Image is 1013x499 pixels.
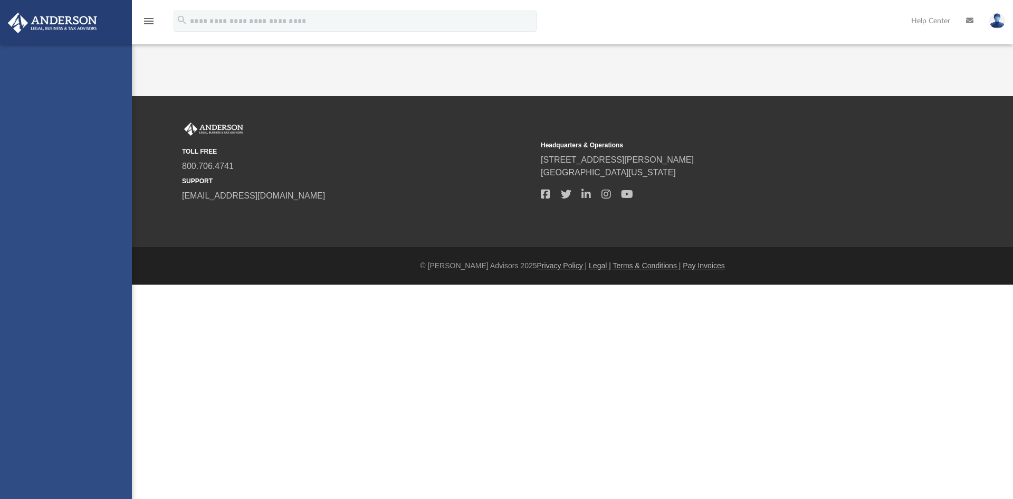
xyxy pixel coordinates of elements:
img: Anderson Advisors Platinum Portal [182,123,245,136]
i: search [176,14,188,26]
a: Privacy Policy | [537,261,587,270]
a: [EMAIL_ADDRESS][DOMAIN_NAME] [182,191,325,200]
a: Terms & Conditions | [613,261,681,270]
a: Pay Invoices [683,261,724,270]
a: 800.706.4741 [182,162,234,171]
a: Legal | [589,261,611,270]
a: [GEOGRAPHIC_DATA][US_STATE] [541,168,676,177]
img: Anderson Advisors Platinum Portal [5,13,100,33]
small: TOLL FREE [182,147,533,156]
img: User Pic [989,13,1005,29]
small: SUPPORT [182,176,533,186]
div: © [PERSON_NAME] Advisors 2025 [132,260,1013,271]
a: menu [142,20,155,27]
a: [STREET_ADDRESS][PERSON_NAME] [541,155,694,164]
small: Headquarters & Operations [541,140,892,150]
i: menu [142,15,155,27]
